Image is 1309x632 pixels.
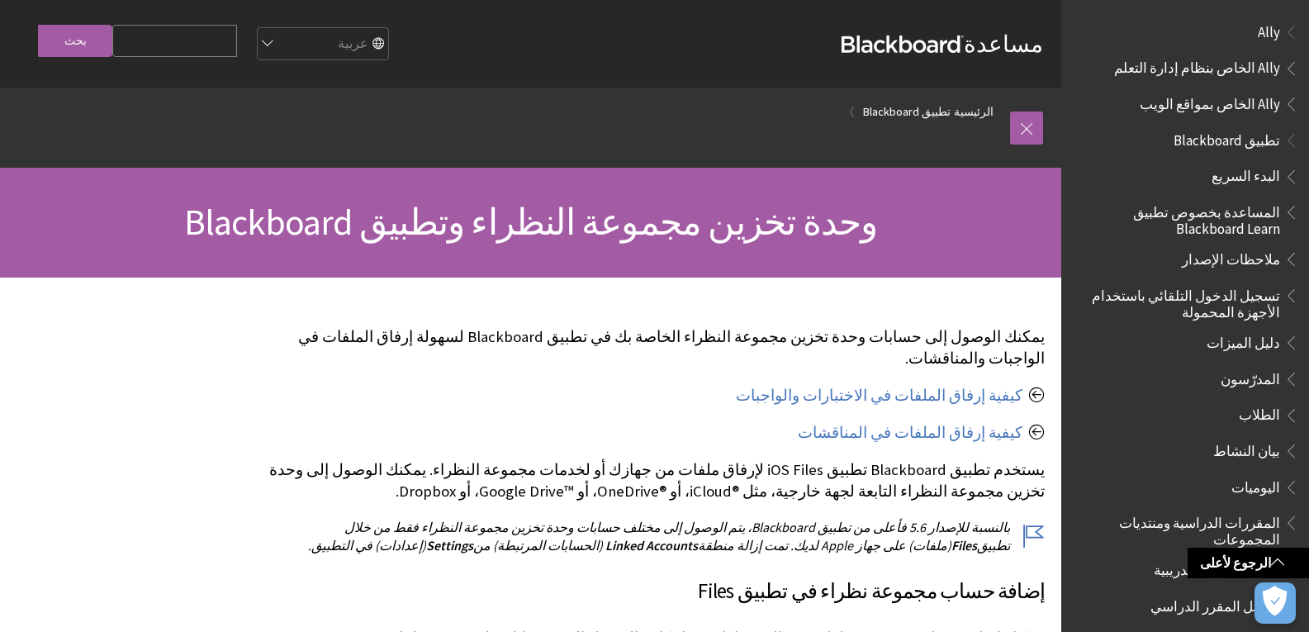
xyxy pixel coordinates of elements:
[863,102,951,122] a: تطبيق Blackboard
[261,459,1045,502] p: يستخدم تطبيق Blackboard تطبيق iOS Files لإرفاق ملفات من جهازك أو لخدمات مجموعة النظراء. يمكنك الو...
[1081,282,1280,321] span: تسجيل الدخول التلقائي باستخدام الأجهزة المحمولة
[1254,582,1296,624] button: فتح التفضيلات
[426,537,473,554] span: Settings
[1154,557,1280,579] span: محتوى الدورة التدريبية
[1114,55,1280,77] span: Ally الخاص بنظام إدارة التعلم
[798,423,1022,443] a: كيفية إرفاق الملفات في المناقشات
[1188,548,1309,578] a: الرجوع لأعلى
[1212,163,1280,185] span: البدء السريع
[1258,18,1280,40] span: Ally
[1140,90,1280,112] span: Ally الخاص بمواقع الويب
[1150,592,1280,615] span: رسائل المقرر الدراسي
[1213,437,1280,459] span: بيان النشاط
[842,36,964,53] strong: Blackboard
[261,576,1045,607] h3: إضافة حساب مجموعة نظراء في تطبيق Files
[1081,198,1280,237] span: المساعدة بخصوص تطبيق Blackboard Learn
[184,199,878,245] span: وحدة تخزين مجموعة النظراء وتطبيق Blackboard
[1071,18,1299,118] nav: Book outline for Anthology Ally Help
[261,326,1045,369] p: يمكنك الوصول إلى حسابات وحدة تخزين مجموعة النظراء الخاصة بك في تطبيق Blackboard لسهولة إرفاق المل...
[1207,329,1280,351] span: دليل الميزات
[261,518,1045,555] p: بالنسبة للإصدار 5.6 فأعلى من تطبيق Blackboard، يتم الوصول إلى مختلف حسابات وحدة تخزين مجموعة النظ...
[256,28,388,61] select: Site Language Selector
[1182,245,1280,268] span: ملاحظات الإصدار
[605,537,698,554] span: Linked Accounts
[1239,402,1280,424] span: الطلاب
[951,537,977,554] span: Files
[1221,365,1280,387] span: المدرّسون
[842,29,1043,59] a: مساعدةBlackboard
[1231,473,1280,496] span: اليوميات
[1081,509,1280,548] span: المقررات الدراسية ومنتديات المجموعات
[38,25,112,57] input: بحث
[736,386,1022,406] a: كيفية إرفاق الملفات في الاختبارات والواجبات
[954,102,994,122] a: الرئيسية
[1174,126,1280,149] span: تطبيق Blackboard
